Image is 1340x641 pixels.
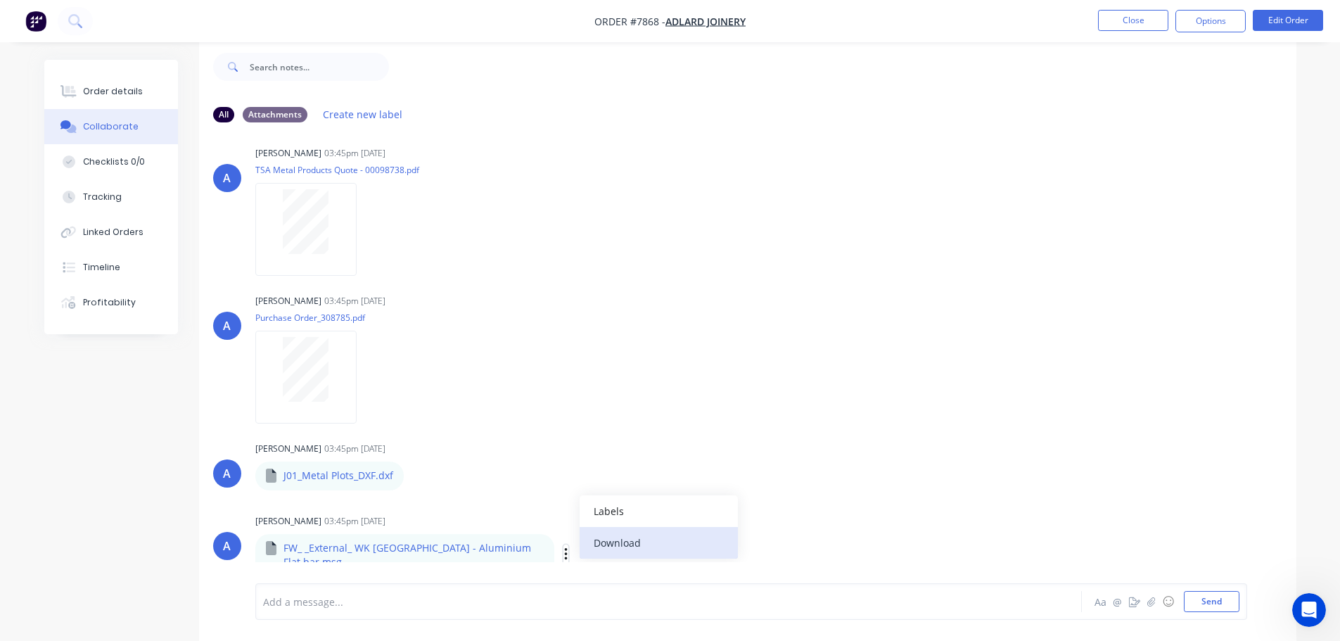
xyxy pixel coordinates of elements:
[255,295,321,307] div: [PERSON_NAME]
[83,120,139,133] div: Collaborate
[1092,593,1109,610] button: Aa
[44,74,178,109] button: Order details
[44,144,178,179] button: Checklists 0/0
[83,226,143,239] div: Linked Orders
[1184,591,1239,612] button: Send
[1253,10,1323,31] button: Edit Order
[324,295,385,307] div: 03:45pm [DATE]
[255,443,321,455] div: [PERSON_NAME]
[1098,10,1168,31] button: Close
[580,495,738,527] button: Labels
[83,85,143,98] div: Order details
[1109,593,1126,610] button: @
[44,215,178,250] button: Linked Orders
[665,15,746,28] a: Adlard Joinery
[1292,593,1326,627] iframe: Intercom live chat
[283,541,544,570] p: FW_ _External_ WK [GEOGRAPHIC_DATA] - Aluminium Flat bar.msg
[44,250,178,285] button: Timeline
[255,147,321,160] div: [PERSON_NAME]
[243,107,307,122] div: Attachments
[44,109,178,144] button: Collaborate
[213,107,234,122] div: All
[1160,593,1177,610] button: ☺
[25,11,46,32] img: Factory
[83,296,136,309] div: Profitability
[594,15,665,28] span: Order #7868 -
[44,285,178,320] button: Profitability
[250,53,389,81] input: Search notes...
[83,261,120,274] div: Timeline
[316,105,410,124] button: Create new label
[44,179,178,215] button: Tracking
[324,515,385,528] div: 03:45pm [DATE]
[324,443,385,455] div: 03:45pm [DATE]
[223,465,231,482] div: A
[324,147,385,160] div: 03:45pm [DATE]
[283,469,393,483] p: J01_Metal Plots_DXF.dxf
[83,156,145,168] div: Checklists 0/0
[223,538,231,554] div: A
[255,312,371,324] p: Purchase Order_308785.pdf
[580,527,738,559] button: Download
[255,164,419,176] p: TSA Metal Products Quote - 00098738.pdf
[223,317,231,334] div: A
[83,191,122,203] div: Tracking
[255,515,321,528] div: [PERSON_NAME]
[1175,10,1246,32] button: Options
[223,170,231,186] div: A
